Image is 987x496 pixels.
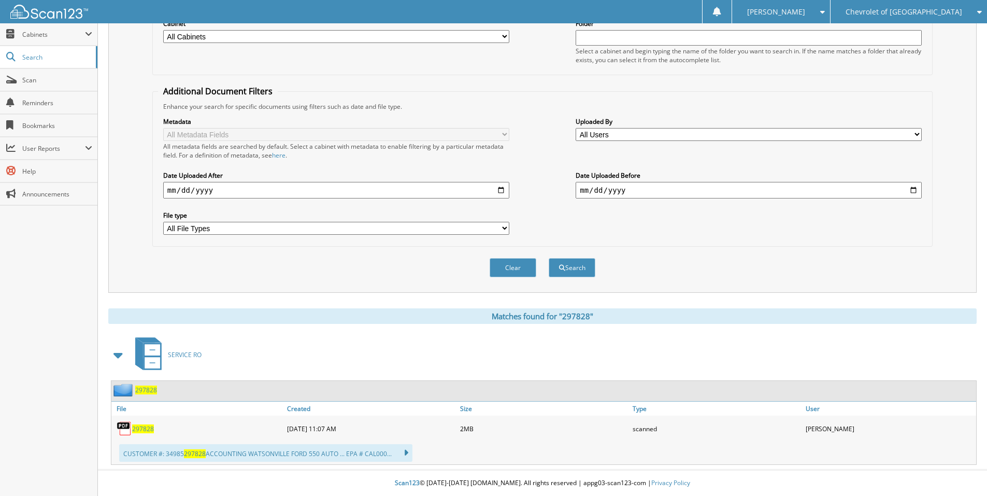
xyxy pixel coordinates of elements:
button: Clear [490,258,536,277]
img: folder2.png [113,384,135,396]
span: Announcements [22,190,92,199]
iframe: Chat Widget [935,446,987,496]
a: here [272,151,285,160]
a: Type [630,402,803,416]
div: © [DATE]-[DATE] [DOMAIN_NAME]. All rights reserved | appg03-scan123-com | [98,471,987,496]
div: All metadata fields are searched by default. Select a cabinet with metadata to enable filtering b... [163,142,509,160]
div: [DATE] 11:07 AM [284,418,457,439]
a: Size [457,402,631,416]
div: Enhance your search for specific documents using filters such as date and file type. [158,102,927,111]
button: Search [549,258,595,277]
label: File type [163,211,509,220]
legend: Additional Document Filters [158,86,278,97]
a: 297828 [135,386,157,394]
a: SERVICE RO [129,334,202,375]
div: [PERSON_NAME] [803,418,976,439]
div: CUSTOMER #: 34985 ACCOUNTING WATSONVILLE FORD 550 AUTO ... EPA # CAL000... [119,444,412,462]
label: Date Uploaded After [163,171,509,180]
a: Privacy Policy [651,478,690,487]
span: Search [22,53,91,62]
span: [PERSON_NAME] [747,9,805,15]
label: Folder [576,19,922,28]
span: Chevrolet of [GEOGRAPHIC_DATA] [846,9,962,15]
div: Matches found for "297828" [108,308,977,324]
a: User [803,402,976,416]
img: scan123-logo-white.svg [10,5,88,19]
a: File [111,402,284,416]
label: Date Uploaded Before [576,171,922,180]
img: PDF.png [117,421,132,436]
span: Bookmarks [22,121,92,130]
span: Scan [22,76,92,84]
span: SERVICE RO [168,350,202,359]
label: Metadata [163,117,509,126]
span: 297828 [184,449,206,458]
span: Scan123 [395,478,420,487]
a: Created [284,402,457,416]
span: Cabinets [22,30,85,39]
div: scanned [630,418,803,439]
label: Cabinet [163,19,509,28]
a: 297828 [132,424,154,433]
span: User Reports [22,144,85,153]
div: Select a cabinet and begin typing the name of the folder you want to search in. If the name match... [576,47,922,64]
span: Help [22,167,92,176]
label: Uploaded By [576,117,922,126]
input: end [576,182,922,199]
input: start [163,182,509,199]
span: Reminders [22,98,92,107]
div: 2MB [457,418,631,439]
